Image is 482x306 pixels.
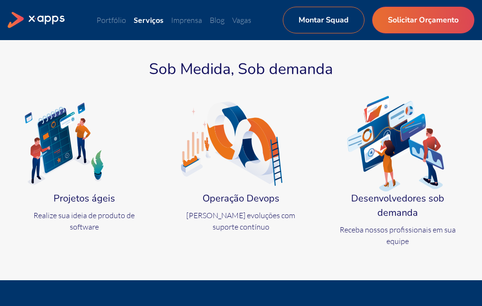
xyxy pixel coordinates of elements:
h4: Desenvolvedores sob demanda [338,191,458,220]
a: Serviços [134,15,163,24]
a: Portfólio [96,15,126,25]
a: Vagas [232,15,251,25]
h4: Operação Devops [181,191,300,206]
h3: Sob Medida, Sob demanda [10,58,472,81]
a: Solicitar Orçamento [372,7,474,33]
a: Montar Squad [283,7,364,33]
p: Realize sua ideia de produto de software [24,210,144,232]
a: Blog [210,15,225,25]
p: Receba nossos profissionais em sua equipe [338,224,458,247]
a: Imprensa [171,15,202,25]
p: [PERSON_NAME] evoluções com suporte contínuo [181,210,300,232]
h4: Projetos ágeis [24,191,144,206]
